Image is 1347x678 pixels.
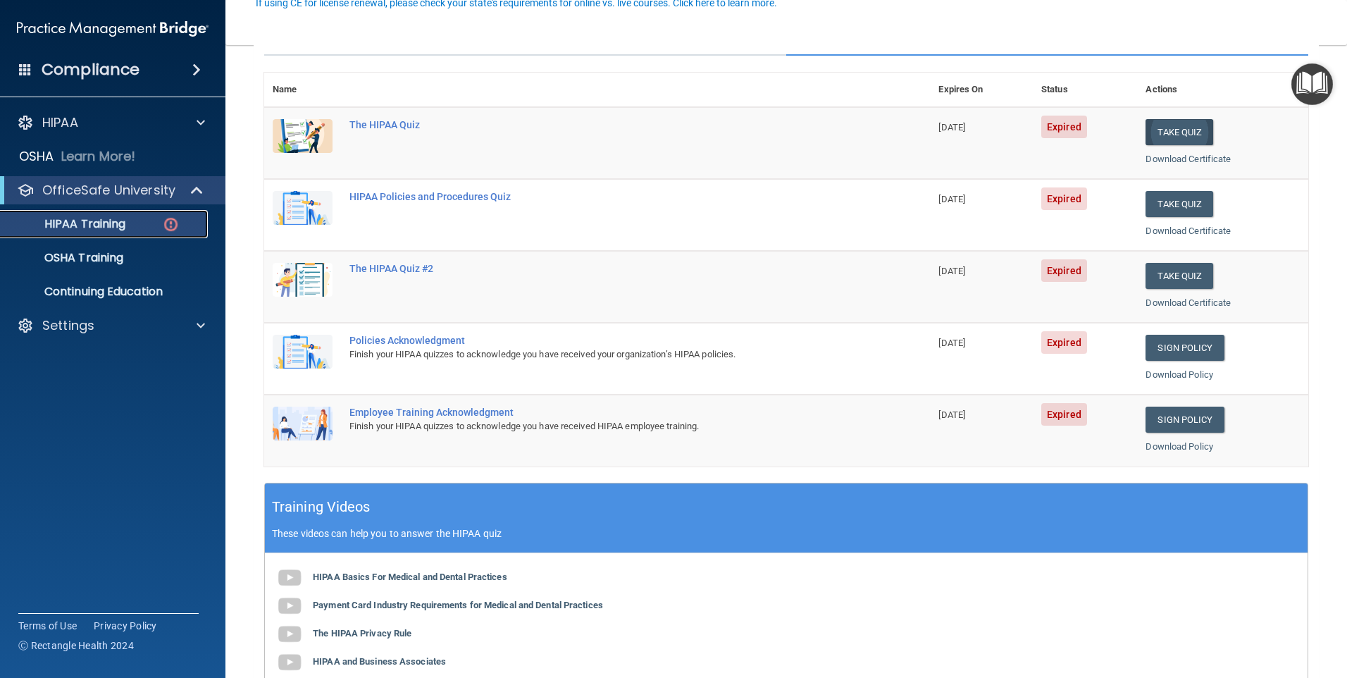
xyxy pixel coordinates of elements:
img: gray_youtube_icon.38fcd6cc.png [275,620,304,648]
div: Finish your HIPAA quizzes to acknowledge you have received your organization’s HIPAA policies. [349,346,859,363]
img: gray_youtube_icon.38fcd6cc.png [275,648,304,677]
div: The HIPAA Quiz #2 [349,263,859,274]
button: Take Quiz [1146,263,1213,289]
p: OSHA Training [9,251,123,265]
a: Terms of Use [18,619,77,633]
span: Expired [1041,331,1087,354]
span: [DATE] [938,409,965,420]
th: Expires On [930,73,1033,107]
p: Continuing Education [9,285,201,299]
a: HIPAA [17,114,205,131]
div: Finish your HIPAA quizzes to acknowledge you have received HIPAA employee training. [349,418,859,435]
img: gray_youtube_icon.38fcd6cc.png [275,592,304,620]
span: [DATE] [938,266,965,276]
div: Employee Training Acknowledgment [349,407,859,418]
img: danger-circle.6113f641.png [162,216,180,233]
p: OfficeSafe University [42,182,175,199]
b: Payment Card Industry Requirements for Medical and Dental Practices [313,600,603,610]
a: Sign Policy [1146,335,1224,361]
a: Privacy Policy [94,619,157,633]
p: HIPAA Training [9,217,125,231]
a: Download Certificate [1146,154,1231,164]
a: Settings [17,317,205,334]
a: Download Certificate [1146,297,1231,308]
iframe: Drift Widget Chat Controller [1103,578,1330,634]
img: gray_youtube_icon.38fcd6cc.png [275,564,304,592]
div: Policies Acknowledgment [349,335,859,346]
span: [DATE] [938,194,965,204]
span: [DATE] [938,338,965,348]
a: OfficeSafe University [17,182,204,199]
b: HIPAA Basics For Medical and Dental Practices [313,572,507,582]
span: Expired [1041,116,1087,138]
button: Open Resource Center [1291,63,1333,105]
p: These videos can help you to answer the HIPAA quiz [272,528,1301,539]
h4: Compliance [42,60,139,80]
p: Learn More! [61,148,136,165]
h5: Training Videos [272,495,371,519]
a: Download Certificate [1146,226,1231,236]
button: Take Quiz [1146,119,1213,145]
div: The HIPAA Quiz [349,119,859,130]
div: HIPAA Policies and Procedures Quiz [349,191,859,202]
th: Status [1033,73,1137,107]
span: Expired [1041,403,1087,426]
b: HIPAA and Business Associates [313,656,446,667]
a: Download Policy [1146,441,1213,452]
span: [DATE] [938,122,965,132]
th: Actions [1137,73,1308,107]
p: OSHA [19,148,54,165]
p: HIPAA [42,114,78,131]
b: The HIPAA Privacy Rule [313,628,411,639]
img: PMB logo [17,15,209,43]
th: Name [264,73,341,107]
button: Take Quiz [1146,191,1213,217]
a: Download Policy [1146,369,1213,380]
p: Settings [42,317,94,334]
span: Ⓒ Rectangle Health 2024 [18,639,134,653]
a: Sign Policy [1146,407,1224,433]
span: Expired [1041,187,1087,210]
span: Expired [1041,259,1087,282]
